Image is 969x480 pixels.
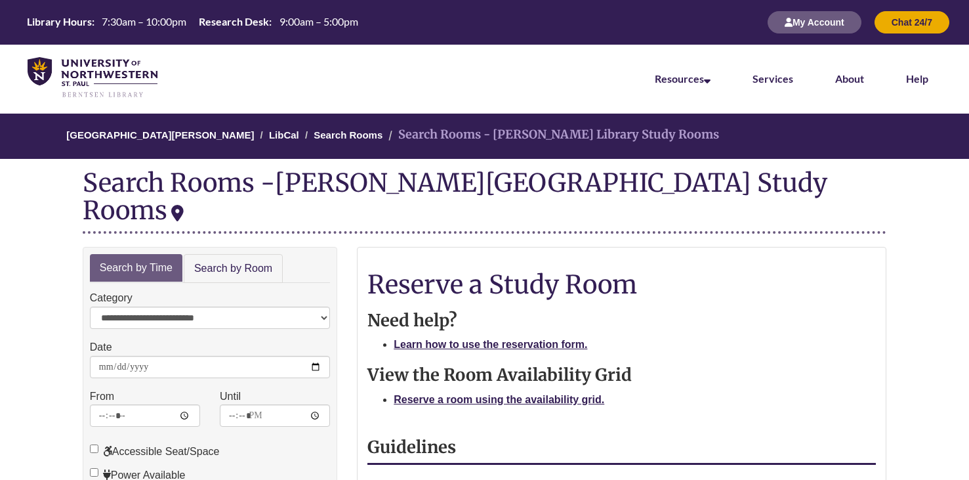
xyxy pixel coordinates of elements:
strong: Guidelines [367,437,456,458]
a: About [835,72,864,85]
label: Accessible Seat/Space [90,443,220,460]
a: Search by Room [184,254,283,284]
nav: Breadcrumb [83,114,886,159]
label: Until [220,388,241,405]
a: My Account [768,16,861,28]
a: Services [753,72,793,85]
span: 9:00am – 5:00pm [279,15,358,28]
img: UNWSP Library Logo [28,57,157,98]
label: From [90,388,114,405]
strong: Need help? [367,310,457,331]
strong: View the Room Availability Grid [367,364,632,385]
a: Search Rooms [314,129,382,141]
label: Date [90,339,112,356]
a: Help [906,72,928,85]
a: Reserve a room using the availability grid. [394,394,604,405]
th: Research Desk: [194,14,274,29]
table: Hours Today [22,14,363,29]
a: [GEOGRAPHIC_DATA][PERSON_NAME] [66,129,254,141]
button: Chat 24/7 [875,11,949,33]
input: Accessible Seat/Space [90,445,98,453]
a: Learn how to use the reservation form. [394,339,587,350]
a: Hours Today [22,14,363,30]
a: Resources [655,72,711,85]
button: My Account [768,11,861,33]
h1: Reserve a Study Room [367,271,876,298]
div: [PERSON_NAME][GEOGRAPHIC_DATA] Study Rooms [83,167,827,226]
li: Search Rooms - [PERSON_NAME] Library Study Rooms [385,125,719,144]
div: Search Rooms - [83,169,886,233]
a: Chat 24/7 [875,16,949,28]
a: LibCal [269,129,299,141]
input: Power Available [90,468,98,477]
span: 7:30am – 10:00pm [102,15,186,28]
th: Library Hours: [22,14,96,29]
label: Category [90,290,133,307]
a: Search by Time [90,254,182,282]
